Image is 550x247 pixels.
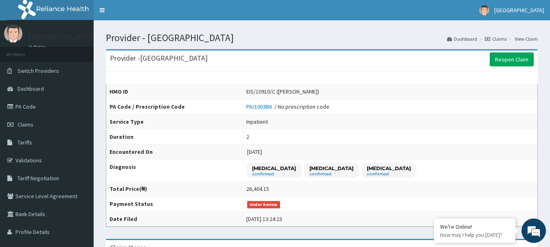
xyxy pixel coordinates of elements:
small: confirmed [252,172,296,176]
th: Date Filed [106,212,243,227]
th: HMO ID [106,84,243,99]
div: We're Online! [440,223,509,230]
a: Online [28,44,48,50]
th: Diagnosis [106,160,243,181]
span: Dashboard [18,85,44,92]
span: Tariff Negotiation [18,175,59,182]
h3: Provider - [GEOGRAPHIC_DATA] [110,55,208,62]
a: Dashboard [447,35,477,42]
th: Duration [106,129,243,144]
p: [MEDICAL_DATA] [252,165,296,172]
img: User Image [4,24,22,43]
span: Switch Providers [18,67,59,74]
img: User Image [479,5,489,15]
a: Claims [485,35,507,42]
p: [MEDICAL_DATA] [309,165,353,172]
div: 2 [246,133,249,141]
span: Under Review [247,201,280,208]
span: Claims [18,121,33,128]
div: 26,404.15 [246,185,269,193]
small: confirmed [309,172,353,176]
small: confirmed [367,172,411,176]
p: [GEOGRAPHIC_DATA] [28,33,96,40]
th: Payment Status [106,197,243,212]
a: PA/1003B6 [246,103,274,110]
span: Tariffs [18,139,32,146]
a: View Claim [515,35,538,42]
span: [GEOGRAPHIC_DATA] [494,7,544,14]
h1: Provider - [GEOGRAPHIC_DATA] [106,33,538,43]
div: / No prescription code [246,103,329,111]
div: [DATE] 13:24:23 [246,215,282,223]
a: Reopen Claim [490,52,534,66]
th: Service Type [106,114,243,129]
div: Inpatient [246,118,268,126]
th: PA Code / Prescription Code [106,99,243,114]
th: Encountered On [106,144,243,160]
p: How may I help you today? [440,232,509,238]
p: [MEDICAL_DATA] [367,165,411,172]
span: [DATE] [247,148,262,155]
th: Total Price(₦) [106,181,243,197]
div: EIS/10910/C ([PERSON_NAME]) [246,87,319,96]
